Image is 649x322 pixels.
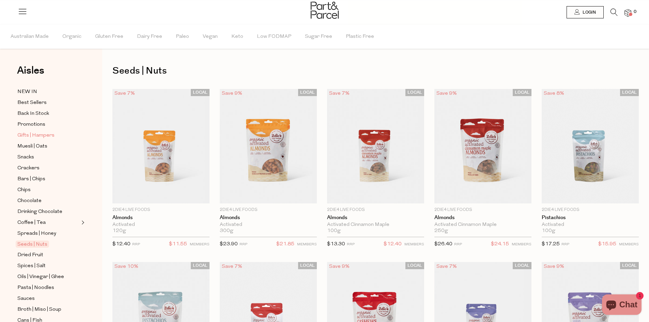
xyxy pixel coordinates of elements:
span: $11.55 [169,240,187,249]
small: MEMBERS [619,243,639,246]
span: Vegan [203,25,218,49]
span: LOCAL [191,262,210,269]
small: MEMBERS [404,243,424,246]
img: Part&Parcel [311,2,339,19]
span: LOCAL [405,89,424,96]
span: Paleo [176,25,189,49]
a: Back In Stock [17,109,79,118]
span: Dairy Free [137,25,162,49]
a: Oils | Vinegar | Ghee [17,273,79,281]
span: 100g [327,228,341,234]
span: Promotions [17,121,45,129]
span: 120g [112,228,126,234]
span: Broth | Miso | Soup [17,306,61,314]
span: Low FODMAP [257,25,291,49]
a: NEW IN [17,88,79,96]
div: Activated Cinnamon Maple [434,222,531,228]
a: Promotions [17,120,79,129]
span: 100g [542,228,555,234]
a: Spices | Salt [17,262,79,270]
span: Oils | Vinegar | Ghee [17,273,64,281]
div: Activated [542,222,639,228]
a: Coffee | Tea [17,218,79,227]
span: $23.90 [220,242,238,247]
small: RRP [239,243,247,246]
span: $17.25 [542,242,560,247]
div: Save 8% [542,89,566,98]
a: Bars | Chips [17,175,79,183]
a: Almonds [220,215,317,221]
a: Sauces [17,294,79,303]
a: Aisles [17,65,44,82]
span: Dried Fruit [17,251,43,259]
a: Almonds [327,215,424,221]
p: 2Die4 Live Foods [434,207,531,213]
div: Save 9% [434,89,459,98]
a: Drinking Chocolate [17,208,79,216]
span: NEW IN [17,88,37,96]
span: 0 [632,9,638,15]
small: RRP [454,243,462,246]
div: Save 7% [434,262,459,271]
span: Gifts | Hampers [17,132,55,140]
div: Save 9% [542,262,566,271]
span: $12.40 [384,240,402,249]
span: $15.95 [598,240,616,249]
span: Bars | Chips [17,175,45,183]
span: 250g [434,228,448,234]
span: Sauces [17,295,35,303]
span: Best Sellers [17,99,47,107]
inbox-online-store-chat: Shopify online store chat [600,294,644,317]
img: Pistachios [542,89,639,203]
span: Drinking Chocolate [17,208,62,216]
a: Gifts | Hampers [17,131,79,140]
span: Chocolate [17,197,42,205]
span: Gluten Free [95,25,123,49]
a: Almonds [434,215,531,221]
span: LOCAL [513,89,531,96]
span: Plastic Free [346,25,374,49]
a: Snacks [17,153,79,162]
span: LOCAL [298,262,317,269]
small: RRP [561,243,569,246]
div: Save 9% [327,262,352,271]
span: $12.40 [112,242,130,247]
a: Crackers [17,164,79,172]
span: $13.30 [327,242,345,247]
span: 300g [220,228,233,234]
span: $24.15 [491,240,509,249]
p: 2Die4 Live Foods [542,207,639,213]
span: LOCAL [191,89,210,96]
div: Save 7% [220,262,244,271]
img: Almonds [112,89,210,203]
span: $21.85 [276,240,294,249]
img: Almonds [327,89,424,203]
img: Almonds [220,89,317,203]
p: 2Die4 Live Foods [112,207,210,213]
span: Snacks [17,153,34,162]
div: Save 7% [112,89,137,98]
span: LOCAL [405,262,424,269]
a: Almonds [112,215,210,221]
a: Seeds | Nuts [17,240,79,248]
span: Login [581,10,596,15]
small: MEMBERS [297,243,317,246]
span: Seeds | Nuts [16,241,49,248]
span: Chips [17,186,31,194]
a: Pistachios [542,215,639,221]
small: MEMBERS [512,243,531,246]
a: Broth | Miso | Soup [17,305,79,314]
span: LOCAL [620,262,639,269]
a: Login [567,6,604,18]
a: Chocolate [17,197,79,205]
small: RRP [347,243,355,246]
a: Chips [17,186,79,194]
div: Activated [112,222,210,228]
span: Australian Made [11,25,49,49]
p: 2Die4 Live Foods [327,207,424,213]
h1: Seeds | Nuts [112,63,639,79]
a: Pasta | Noodles [17,283,79,292]
span: Spices | Salt [17,262,46,270]
a: 0 [624,9,631,16]
span: $26.40 [434,242,452,247]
